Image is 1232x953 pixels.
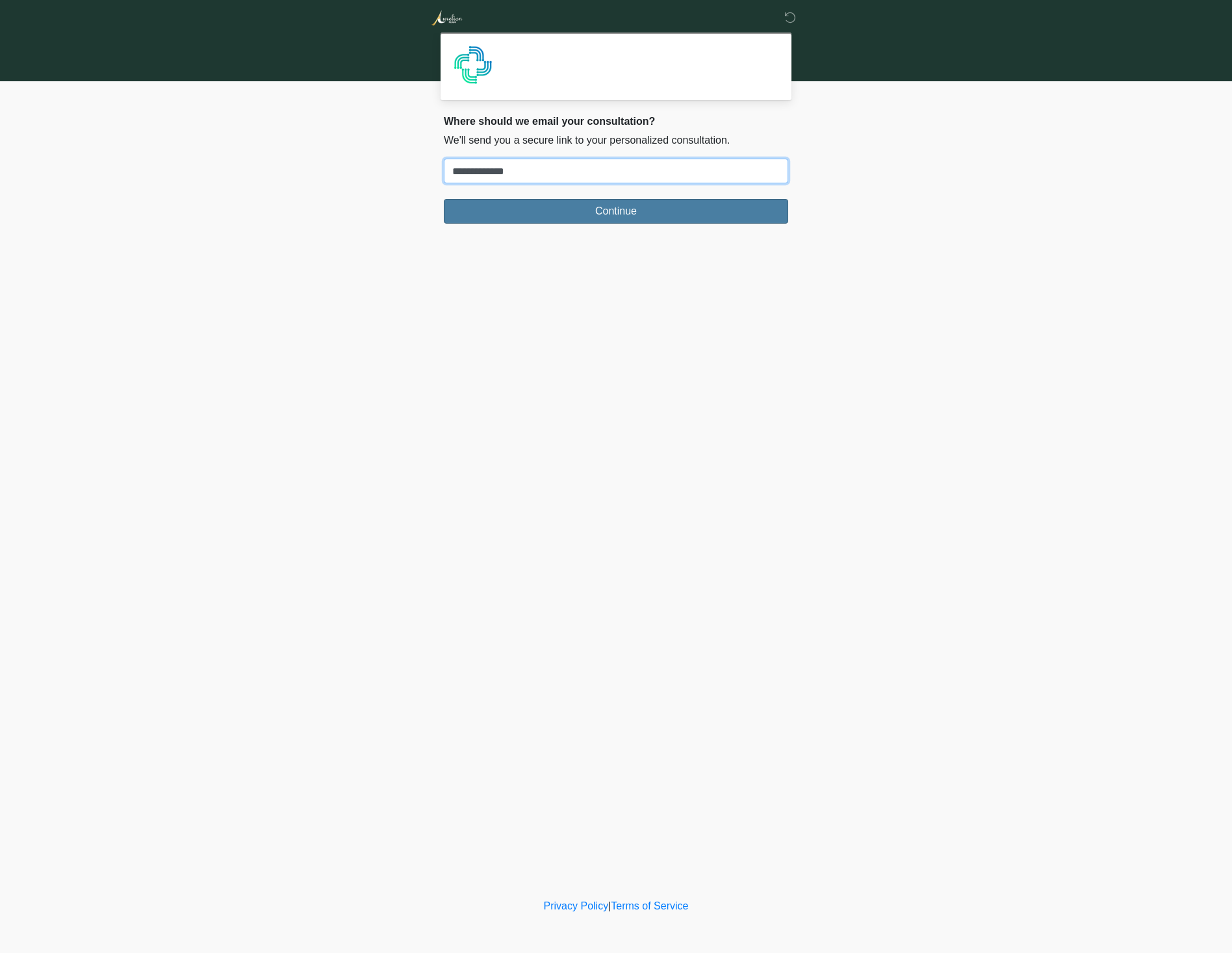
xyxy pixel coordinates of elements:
h2: Where should we email your consultation? [444,115,788,127]
a: Terms of Service [611,900,688,911]
img: Aurelion Med Spa Logo [431,10,463,26]
button: Continue [444,199,788,224]
a: Privacy Policy [544,900,609,911]
a: | [608,900,611,911]
img: Agent Avatar [454,46,493,85]
p: We'll send you a secure link to your personalized consultation. [444,133,788,148]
